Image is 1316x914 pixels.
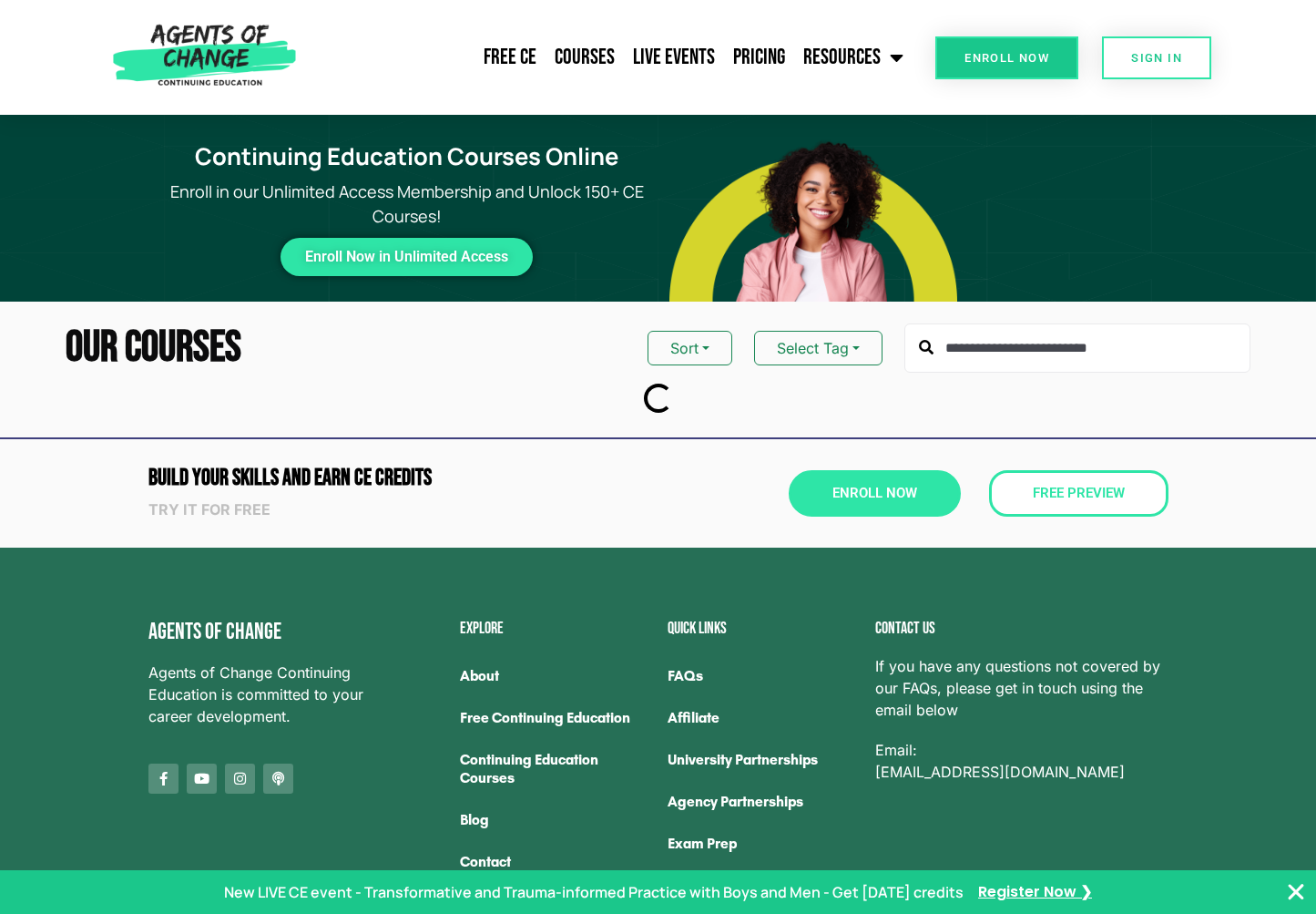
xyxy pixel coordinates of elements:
a: Continuing Education Courses [460,739,649,799]
button: Sort [648,331,732,365]
a: FAQs [668,655,857,697]
nav: Menu [304,35,913,80]
p: New LIVE CE event - Transformative and Trauma-informed Practice with Boys and Men - Get [DATE] cr... [224,881,964,903]
p: Enroll in our Unlimited Access Membership and Unlock 150+ CE Courses! [156,180,658,229]
a: Blog [460,799,649,841]
button: Close Banner [1285,881,1307,903]
a: Contact [460,841,649,883]
a: Live Events [624,35,724,80]
a: Free CE [474,35,546,80]
span: If you have any questions not covered by our FAQs, please get in touch using the email below [875,655,1168,721]
span: Agents of Change Continuing Education is committed to your career development. [148,662,369,727]
h2: Quick Links [668,621,857,637]
a: SIGN IN [1102,36,1211,79]
a: [EMAIL_ADDRESS][DOMAIN_NAME] [875,761,1125,783]
h2: Build Your Skills and Earn CE CREDITS [148,467,649,489]
a: Free Preview [989,470,1168,517]
h2: Explore [460,621,649,637]
span: Enroll Now [832,487,917,500]
a: Courses [546,35,624,80]
a: Enroll Now in Unlimited Access [281,238,533,276]
a: Free Continuing Education [460,697,649,739]
a: Affiliate [668,697,857,739]
a: University Partnerships [668,739,857,781]
nav: Menu [460,655,649,883]
a: Agency Partnerships [668,781,857,823]
button: Select Tag [754,331,882,365]
h2: Contact us [875,621,1168,637]
a: About [460,655,649,697]
a: Enroll Now [935,36,1078,79]
p: Email: [875,739,1168,783]
nav: Menu [668,655,857,865]
span: Free Preview [1033,487,1125,500]
span: SIGN IN [1131,52,1182,64]
a: Pricing [724,35,794,80]
h1: Continuing Education Courses Online [167,143,648,171]
strong: Try it for free [148,500,270,519]
a: Register Now ❯ [978,882,1092,902]
a: Exam Prep [668,823,857,865]
h2: Our Courses [66,326,241,370]
span: Enroll Now [964,52,1049,64]
a: Enroll Now [789,470,961,517]
span: Enroll Now in Unlimited Access [305,252,508,262]
h4: Agents of Change [148,621,369,643]
a: Resources [794,35,913,80]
